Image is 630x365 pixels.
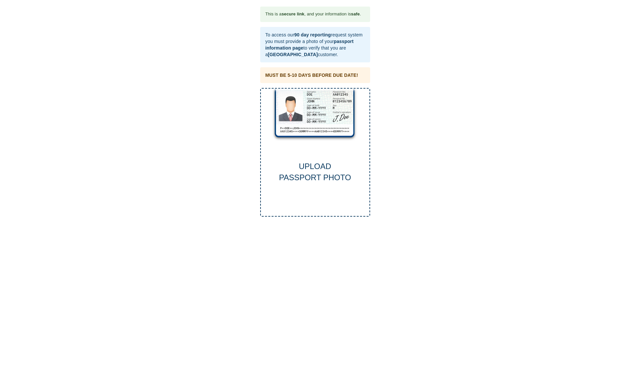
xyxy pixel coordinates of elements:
[265,9,361,20] div: This is a , and your information is .
[265,72,358,78] div: MUST BE 5-10 DAYS BEFORE DUE DATE!
[351,11,360,16] b: safe
[268,52,318,57] b: [GEOGRAPHIC_DATA]
[282,11,304,16] b: secure link
[265,39,354,51] b: passport information page
[261,161,369,183] div: UPLOAD PASSPORT PHOTO
[294,32,331,37] b: 90 day reporting
[265,29,365,60] div: To access our request system you must provide a photo of your to verify that you are a customer.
